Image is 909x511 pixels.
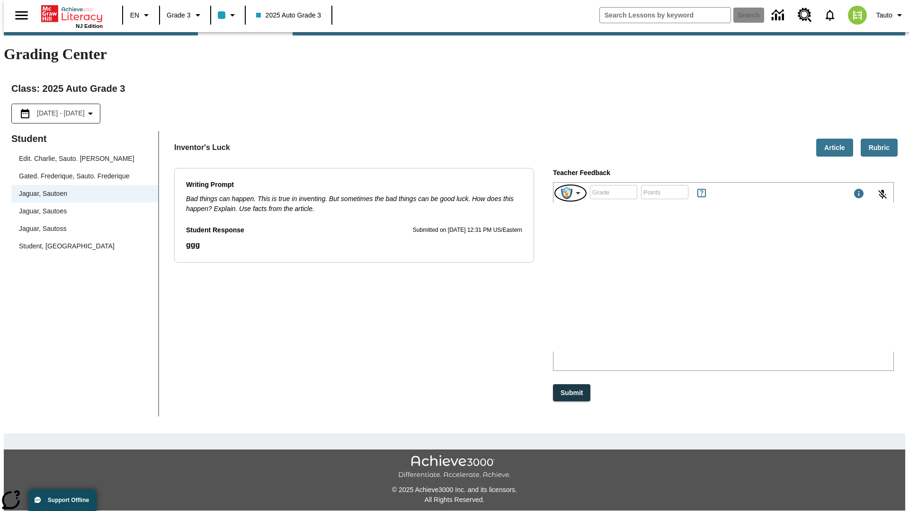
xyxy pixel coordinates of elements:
[11,131,158,146] p: Student
[4,495,905,505] p: All Rights Reserved.
[186,180,522,190] p: Writing Prompt
[19,154,134,164] div: Edit. Charlie, Sauto. [PERSON_NAME]
[186,239,522,251] p: ggg
[553,384,590,402] button: Submit
[11,238,158,255] div: Student, [GEOGRAPHIC_DATA]
[398,455,511,479] img: Achieve3000 Differentiate Accelerate Achieve
[186,239,522,251] p: Student Response
[4,8,138,16] body: Type your response here.
[553,184,588,203] button: Purpose Setter
[842,3,873,27] button: Select a new avatar
[85,108,96,119] svg: Collapse Date Range Filter
[871,183,894,206] button: Click to activate and allow voice recognition
[186,194,522,214] p: Bad things can happen. This is true in inventing. But sometimes the bad things can be good luck. ...
[873,7,909,24] button: Profile/Settings
[11,220,158,238] div: Jaguar, Sautoss
[11,185,158,203] div: Jaguar, Sautoen
[41,4,103,23] a: Home
[37,108,85,118] span: [DATE] - [DATE]
[641,185,688,199] div: Points: Must be equal to or less than 25.
[214,7,242,24] button: Class color is light blue. Change class color
[11,203,158,220] div: Jaguar, Sautoes
[4,45,905,63] h1: Grading Center
[11,81,898,96] h2: Class : 2025 Auto Grade 3
[4,485,905,495] p: © 2025 Achieve3000 Inc. and its licensors.
[561,187,572,199] img: purposesetter.gif
[553,168,894,178] p: Teacher Feedback
[692,184,711,203] button: Rules for Earning Points and Achievements, Will open in new tab
[848,6,867,25] img: avatar image
[590,180,637,205] input: Grade: Letters, numbers, %, + and - are allowed.
[163,7,207,24] button: Grade: Grade 3, Select a grade
[641,180,688,205] input: Points: Must be equal to or less than 25.
[861,139,898,157] button: Rubric, Will open in new tab
[16,108,96,119] button: Select the date range menu item
[186,225,244,236] p: Student Response
[600,8,731,23] input: search field
[19,189,67,199] div: Jaguar, Sautoen
[876,10,892,20] span: Tauto
[48,497,89,503] span: Support Offline
[853,188,864,201] div: Maximum 1000 characters Press Escape to exit toolbar and use left and right arrow keys to access ...
[19,241,115,251] div: Student, [GEOGRAPHIC_DATA]
[590,185,637,199] div: Grade: Letters, numbers, %, + and - are allowed.
[174,142,230,153] p: Inventor's Luck
[76,23,103,29] span: NJ Edition
[167,10,191,20] span: Grade 3
[766,2,792,28] a: Data Center
[130,10,139,20] span: EN
[816,139,853,157] button: Article, Will open in new tab
[41,3,103,29] div: Home
[19,206,67,216] div: Jaguar, Sautoes
[19,171,129,181] div: Gated. Frederique, Sauto. Frederique
[11,167,158,185] div: Gated. Frederique, Sauto. Frederique
[818,3,842,27] a: Notifications
[126,7,156,24] button: Language: EN, Select a language
[19,224,66,234] div: Jaguar, Sautoss
[28,489,97,511] button: Support Offline
[8,1,36,29] button: Open side menu
[792,2,818,28] a: Resource Center, Will open in new tab
[413,226,522,235] p: Submitted on [DATE] 12:31 PM US/Eastern
[256,10,321,20] span: 2025 Auto Grade 3
[11,150,158,167] div: Edit. Charlie, Sauto. [PERSON_NAME]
